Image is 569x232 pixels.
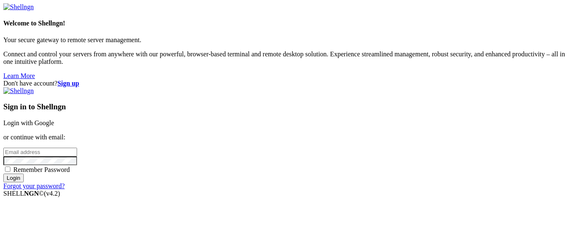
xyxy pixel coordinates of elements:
[13,166,70,173] span: Remember Password
[3,87,34,95] img: Shellngn
[57,80,79,87] a: Sign up
[3,148,77,156] input: Email address
[3,36,566,44] p: Your secure gateway to remote server management.
[3,134,566,141] p: or continue with email:
[3,72,35,79] a: Learn More
[3,182,65,189] a: Forgot your password?
[24,190,39,197] b: NGN
[5,166,10,172] input: Remember Password
[3,80,566,87] div: Don't have account?
[3,174,24,182] input: Login
[3,190,60,197] span: SHELL ©
[3,20,566,27] h4: Welcome to Shellngn!
[44,190,60,197] span: 4.2.0
[3,3,34,11] img: Shellngn
[3,119,54,126] a: Login with Google
[3,50,566,66] p: Connect and control your servers from anywhere with our powerful, browser-based terminal and remo...
[3,102,566,111] h3: Sign in to Shellngn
